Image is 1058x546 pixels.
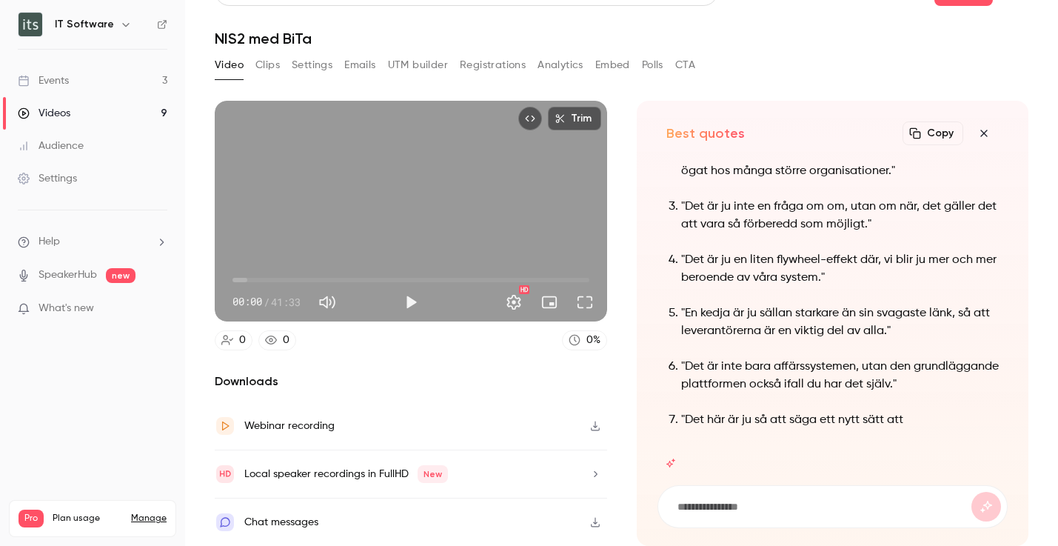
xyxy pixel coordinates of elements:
[106,268,135,283] span: new
[538,53,583,77] button: Analytics
[418,465,448,483] span: New
[903,121,963,145] button: Copy
[150,302,167,316] iframe: Noticeable Trigger
[18,234,167,250] li: help-dropdown-opener
[18,73,69,88] div: Events
[215,30,1028,47] h1: NIS2 med BiTa
[283,333,289,348] div: 0
[215,373,607,390] h2: Downloads
[292,53,332,77] button: Settings
[215,53,244,77] button: Video
[460,53,526,77] button: Registrations
[312,287,342,317] button: Mute
[232,294,262,310] span: 00:00
[519,285,529,294] div: HD
[344,53,375,77] button: Emails
[258,330,296,350] a: 0
[681,251,1000,287] p: "Det är ju en liten flywheel-effekt där, vi blir ju mer och mer beroende av våra system."
[681,411,1000,429] p: "Det här är ju så att säga ett nytt sätt att
[55,17,114,32] h6: IT Software
[570,287,600,317] button: Full screen
[18,106,70,121] div: Videos
[38,301,94,316] span: What's new
[675,53,695,77] button: CTA
[499,287,529,317] button: Settings
[18,139,84,153] div: Audience
[232,294,301,310] div: 00:00
[666,124,745,142] h2: Best quotes
[681,358,1000,393] p: "Det är inte bara affärssystemen, utan den grundläggande plattformen också ifall du har det själv."
[681,198,1000,233] p: "Det är ju inte en fråga om om, utan om när, det gäller det att vara så förberedd som möjligt."
[681,304,1000,340] p: "En kedja är ju sällan starkare än sin svagaste länk, så att leverantörerna är en viktig del av a...
[642,53,663,77] button: Polls
[255,53,280,77] button: Clips
[271,294,301,310] span: 41:33
[264,294,269,310] span: /
[53,513,122,525] span: Plan usage
[388,53,448,77] button: UTM builder
[18,171,77,186] div: Settings
[535,287,564,317] button: Turn on miniplayer
[131,513,167,525] a: Manage
[518,107,542,130] button: Embed video
[19,510,44,527] span: Pro
[239,333,246,348] div: 0
[215,330,252,350] a: 0
[244,417,335,435] div: Webinar recording
[38,234,60,250] span: Help
[562,330,607,350] a: 0%
[586,333,600,348] div: 0 %
[396,287,426,317] button: Play
[595,53,630,77] button: Embed
[19,13,42,36] img: IT Software
[244,513,318,531] div: Chat messages
[244,465,448,483] div: Local speaker recordings in FullHD
[681,144,1000,180] p: "Vi märker att cybersäkerhetshot är ett ständigt nagel i ögat hos många större organisationer."
[38,267,97,283] a: SpeakerHub
[548,107,601,130] button: Trim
